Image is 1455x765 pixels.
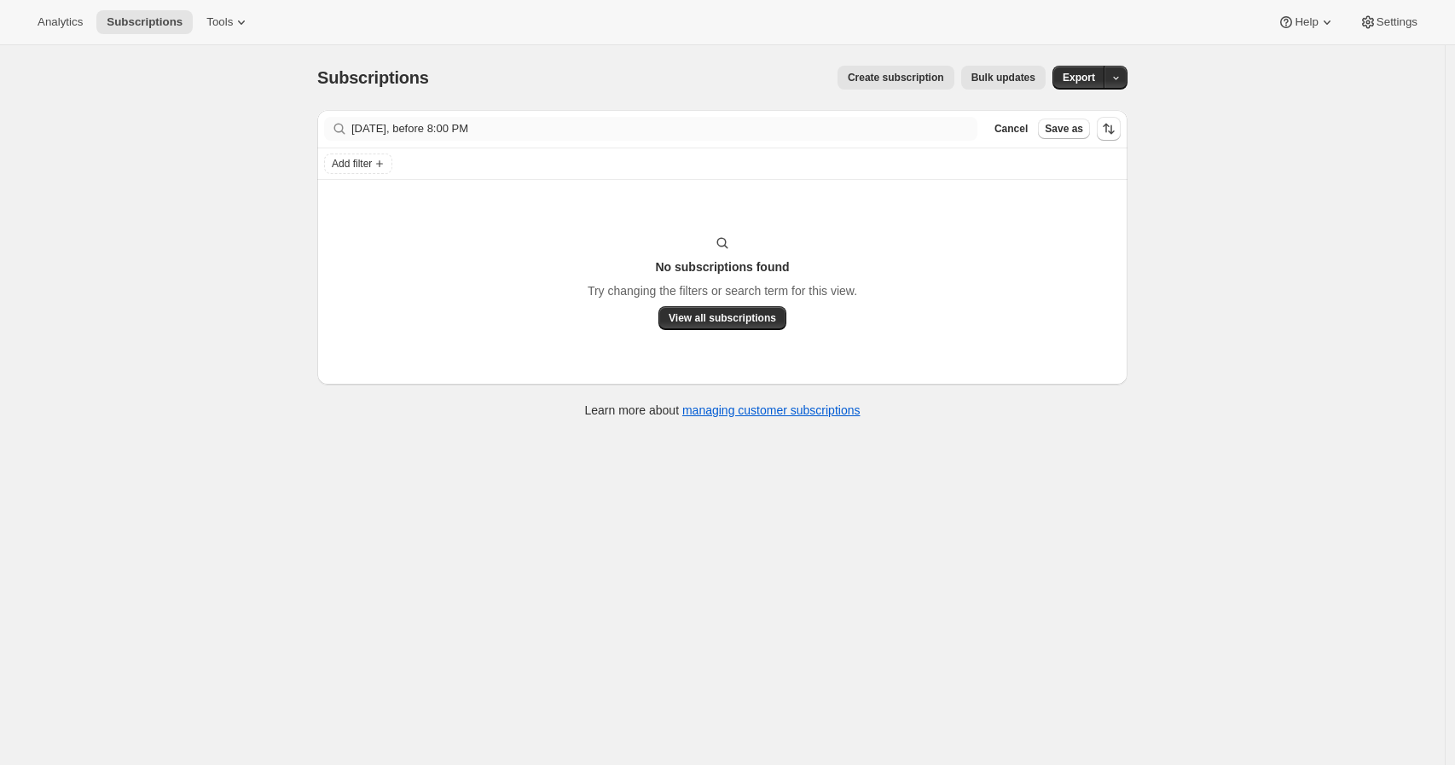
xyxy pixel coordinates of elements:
p: Learn more about [585,402,861,419]
button: Add filter [324,154,392,174]
span: Add filter [332,157,372,171]
button: Save as [1038,119,1090,139]
button: Analytics [27,10,93,34]
button: Create subscription [838,66,954,90]
span: Tools [206,15,233,29]
span: Cancel [994,122,1028,136]
span: Create subscription [848,71,944,84]
span: Subscriptions [107,15,183,29]
button: Help [1267,10,1345,34]
span: Subscriptions [317,68,429,87]
span: Export [1063,71,1095,84]
span: Analytics [38,15,83,29]
input: Filter subscribers [351,117,977,141]
span: Save as [1045,122,1083,136]
button: Sort the results [1097,117,1121,141]
button: Cancel [988,119,1035,139]
p: Try changing the filters or search term for this view. [588,282,857,299]
button: View all subscriptions [658,306,786,330]
span: View all subscriptions [669,311,776,325]
button: Settings [1349,10,1428,34]
button: Tools [196,10,260,34]
button: Export [1052,66,1105,90]
span: Help [1295,15,1318,29]
a: managing customer subscriptions [682,403,861,417]
button: Subscriptions [96,10,193,34]
span: Bulk updates [971,71,1035,84]
h3: No subscriptions found [655,258,789,275]
button: Bulk updates [961,66,1046,90]
span: Settings [1377,15,1417,29]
